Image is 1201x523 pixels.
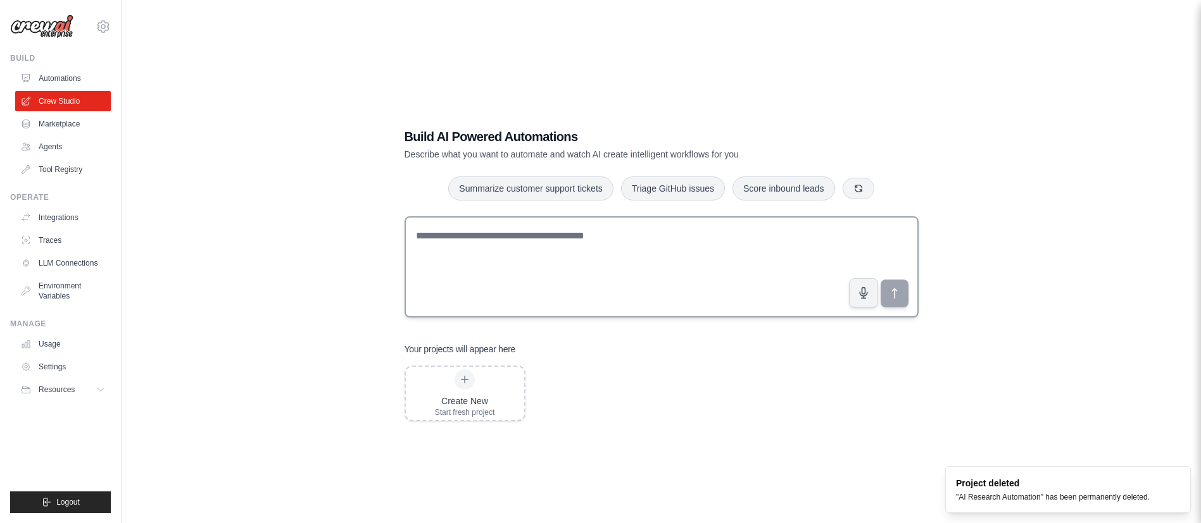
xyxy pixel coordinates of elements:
div: Build [10,53,111,63]
a: Marketplace [15,114,111,134]
button: Click to speak your automation idea [849,278,878,307]
div: Create New [435,395,495,407]
button: Logout [10,491,111,513]
button: Get new suggestions [843,178,874,199]
a: LLM Connections [15,253,111,273]
div: Start fresh project [435,407,495,417]
div: Manage [10,319,111,329]
span: Resources [39,385,75,395]
a: Usage [15,334,111,354]
a: Automations [15,68,111,89]
a: Crew Studio [15,91,111,111]
a: Settings [15,357,111,377]
a: Tool Registry [15,159,111,180]
a: Agents [15,137,111,157]
iframe: Chat Widget [1138,462,1201,523]
img: Logo [10,15,73,39]
h3: Your projects will appear here [405,343,516,355]
div: Operate [10,192,111,202]
button: Resources [15,379,111,400]
button: Summarize customer support tickets [448,176,613,200]
p: Describe what you want to automate and watch AI create intelligent workflows for you [405,148,830,161]
button: Score inbound leads [733,176,835,200]
div: "AI Research Automation" has been permanently deleted. [956,492,1150,502]
div: Project deleted [956,477,1150,489]
a: Environment Variables [15,276,111,306]
h1: Build AI Powered Automations [405,128,830,145]
a: Traces [15,230,111,250]
span: Logout [56,497,80,507]
button: Triage GitHub issues [621,176,725,200]
a: Integrations [15,207,111,228]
